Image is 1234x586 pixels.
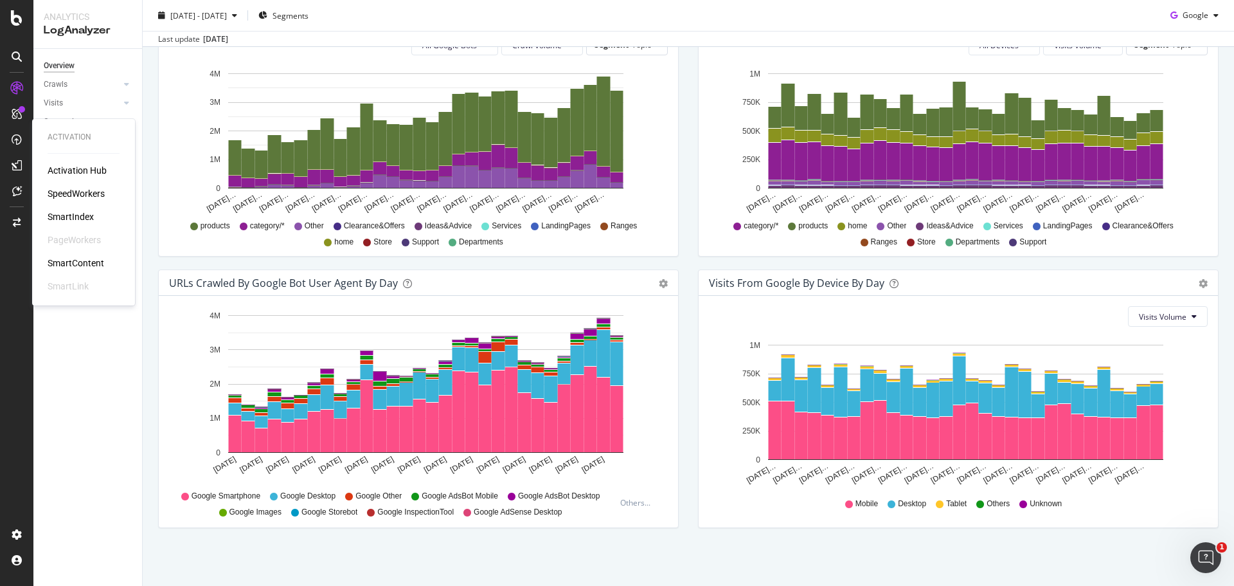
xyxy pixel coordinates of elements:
span: products [798,221,828,232]
text: [DATE] [343,455,369,475]
text: [DATE] [264,455,290,475]
span: Google Images [229,507,282,518]
a: Overview [44,59,133,73]
button: Segments [253,5,314,26]
div: Visits From Google By Device By Day [709,277,884,289]
span: Visits Volume [1139,311,1186,322]
div: Last update [158,33,228,45]
span: category/* [250,221,285,232]
div: gear [1199,279,1208,288]
span: Store [917,237,936,248]
div: PageWorkers [48,233,101,246]
text: 1M [749,341,760,350]
text: 4M [210,311,220,320]
iframe: Intercom live chat [1190,542,1221,573]
div: SmartLink [48,280,89,293]
a: SmartContent [48,257,104,270]
text: 500K [742,398,760,407]
text: [DATE] [501,455,527,475]
span: home [848,221,867,232]
text: 250K [742,155,760,164]
span: Google InspectionTool [377,507,454,518]
text: [DATE] [422,455,448,475]
text: 0 [756,455,760,464]
span: Support [412,237,439,248]
div: URLs Crawled by Google bot User Agent By Day [169,277,398,289]
text: [DATE] [554,455,580,475]
span: Departments [956,237,1000,248]
text: 2M [210,127,220,136]
svg: A chart. [709,66,1203,215]
text: 500K [742,127,760,136]
a: Activation Hub [48,164,107,177]
text: [DATE] [370,455,395,475]
span: Services [492,221,521,232]
span: Unknown [1030,499,1062,509]
span: Store [373,237,392,248]
span: LandingPages [541,221,591,232]
span: products [201,221,230,232]
text: [DATE] [238,455,264,475]
span: Ranges [611,221,637,232]
span: Google AdsBot Mobile [422,491,498,502]
text: [DATE] [396,455,422,475]
a: Conversions [44,115,133,129]
text: 3M [210,345,220,354]
text: 4M [210,69,220,78]
span: Google Other [355,491,402,502]
span: home [334,237,353,248]
a: SmartIndex [48,210,94,223]
span: category/* [744,221,778,232]
text: 1M [210,155,220,164]
span: Clearance&Offers [344,221,405,232]
span: Ideas&Advice [926,221,973,232]
span: Google AdSense Desktop [474,507,562,518]
text: 2M [210,380,220,389]
a: SpeedWorkers [48,187,105,200]
div: Overview [44,59,75,73]
div: LogAnalyzer [44,23,132,38]
span: Other [887,221,906,232]
span: Segments [273,10,308,21]
text: [DATE] [528,455,553,475]
text: 3M [210,98,220,107]
button: Visits Volume [1128,306,1208,327]
span: [DATE] - [DATE] [170,10,227,21]
span: Google Smartphone [192,491,260,502]
div: Others... [620,497,656,508]
text: 750K [742,369,760,378]
span: 1 [1217,542,1227,553]
svg: A chart. [169,306,663,485]
span: Google [1183,10,1208,21]
span: Desktop [898,499,926,509]
text: 1M [210,414,220,423]
span: Tablet [946,499,967,509]
span: Ranges [871,237,897,248]
span: Services [994,221,1023,232]
text: 1M [749,69,760,78]
div: A chart. [169,66,663,215]
span: LandingPages [1043,221,1093,232]
span: Ideas&Advice [425,221,472,232]
svg: A chart. [709,337,1203,486]
div: Visits [44,96,63,110]
text: [DATE] [475,455,501,475]
text: 250K [742,426,760,435]
text: [DATE] [212,455,238,475]
text: [DATE] [317,455,343,475]
span: Departments [459,237,503,248]
text: [DATE] [449,455,474,475]
text: 750K [742,98,760,107]
a: Crawls [44,78,120,91]
span: Google Storebot [301,507,357,518]
text: 0 [756,184,760,193]
span: Others [987,499,1010,509]
div: gear [659,279,668,288]
span: Mobile [855,499,878,509]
